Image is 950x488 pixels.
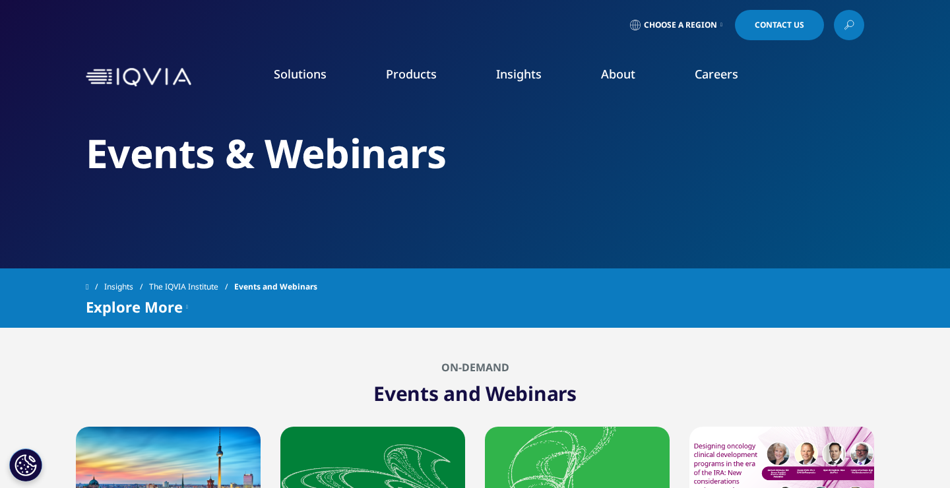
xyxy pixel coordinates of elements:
[755,21,804,29] span: Contact Us
[86,68,191,87] img: IQVIA Healthcare Information Technology and Pharma Clinical Research Company
[86,361,864,374] h2: On-demand
[104,275,149,299] a: Insights
[86,129,864,178] h2: Events & Webinars
[149,275,234,299] a: The IQVIA Institute
[695,66,738,82] a: Careers
[735,10,824,40] a: Contact Us
[234,275,317,299] span: Events and Webinars
[601,66,635,82] a: About
[274,66,327,82] a: Solutions
[197,46,864,108] nav: Primary
[9,448,42,481] button: Cookies Settings
[496,66,542,82] a: Insights
[86,374,864,407] h1: Events and Webinars
[386,66,437,82] a: Products
[644,20,717,30] span: Choose a Region
[86,299,183,315] span: Explore More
